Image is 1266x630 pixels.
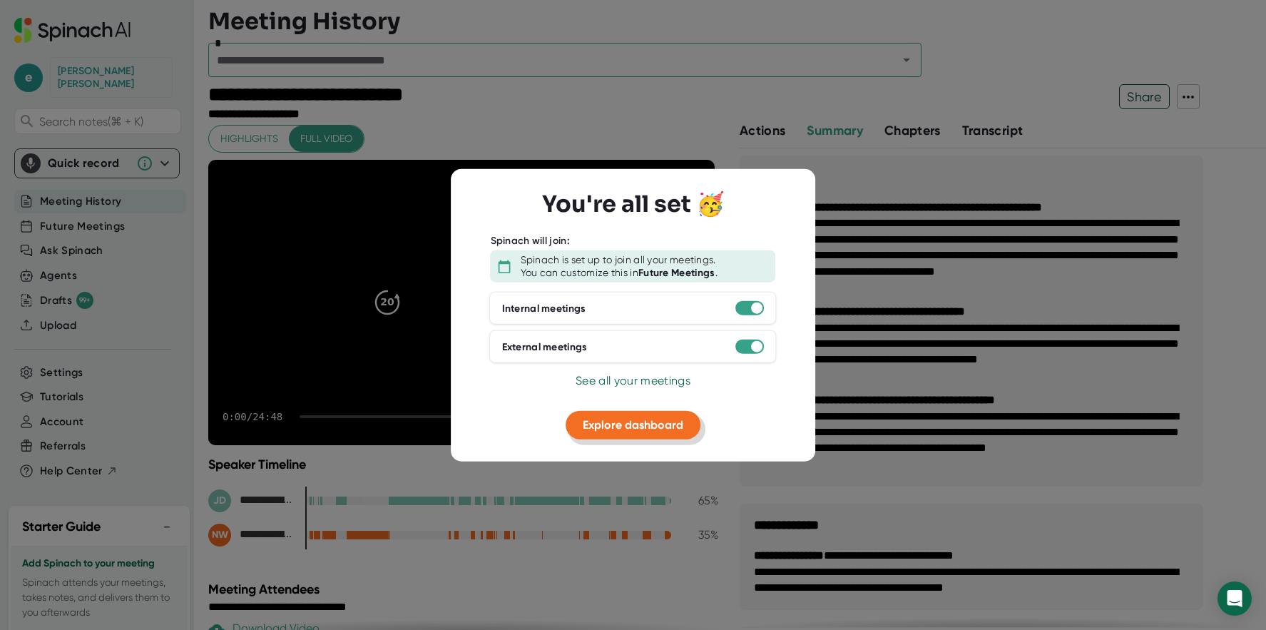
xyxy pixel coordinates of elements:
[576,372,690,390] button: See all your meetings
[521,254,716,267] div: Spinach is set up to join all your meetings.
[583,418,683,432] span: Explore dashboard
[576,374,690,387] span: See all your meetings
[638,266,715,278] b: Future Meetings
[502,302,586,315] div: Internal meetings
[491,234,570,247] div: Spinach will join:
[521,266,718,279] div: You can customize this in .
[542,190,725,218] h3: You're all set 🥳
[566,411,700,440] button: Explore dashboard
[1217,581,1252,616] div: Open Intercom Messenger
[502,340,588,353] div: External meetings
